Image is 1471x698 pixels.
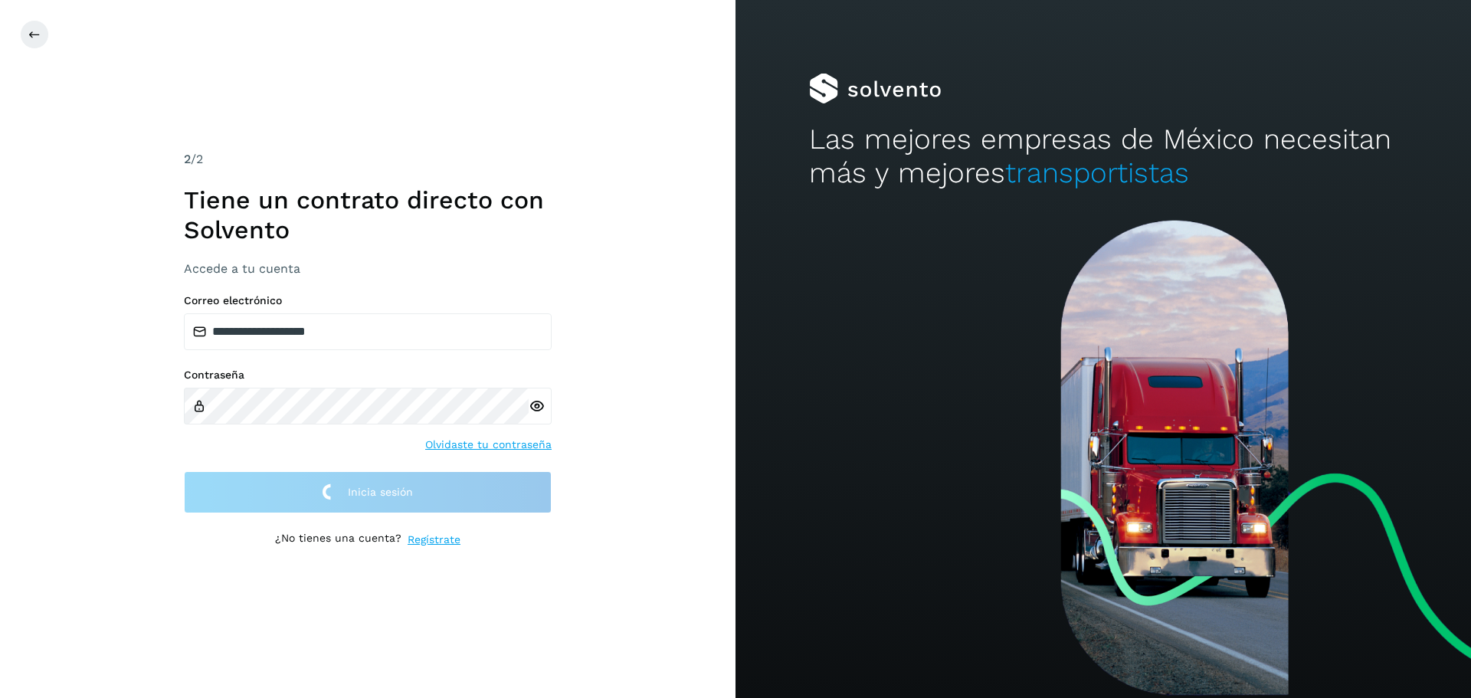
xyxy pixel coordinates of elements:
label: Contraseña [184,369,552,382]
h1: Tiene un contrato directo con Solvento [184,185,552,244]
span: Inicia sesión [348,487,413,497]
span: 2 [184,152,191,166]
a: Olvidaste tu contraseña [425,437,552,453]
div: /2 [184,150,552,169]
h3: Accede a tu cuenta [184,261,552,276]
button: Inicia sesión [184,471,552,513]
span: transportistas [1005,156,1189,189]
p: ¿No tienes una cuenta? [275,532,401,548]
a: Regístrate [408,532,460,548]
h2: Las mejores empresas de México necesitan más y mejores [809,123,1397,191]
label: Correo electrónico [184,294,552,307]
